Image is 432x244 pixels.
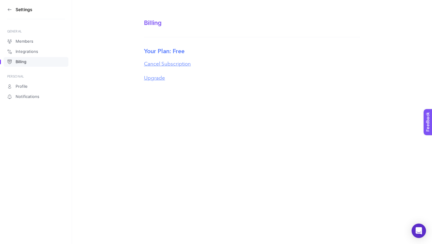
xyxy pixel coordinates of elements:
[144,61,191,66] button: Cancel Subscription
[4,37,68,46] a: Members
[16,39,33,44] span: Members
[412,224,426,238] div: Open Intercom Messenger
[16,94,39,99] span: Notifications
[4,92,68,102] a: Notifications
[7,74,65,79] div: PERSONAL
[4,47,68,56] a: Integrations
[7,29,65,34] div: GENERAL
[16,49,38,54] span: Integrations
[4,2,23,7] span: Feedback
[16,59,26,64] span: Billing
[144,19,360,26] div: Billing
[16,7,32,12] h3: Settings
[4,82,68,91] a: Profile
[4,57,68,67] a: Billing
[144,47,184,56] label: Your Plan: Free
[144,74,165,82] button: Upgrade
[16,84,28,89] span: Profile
